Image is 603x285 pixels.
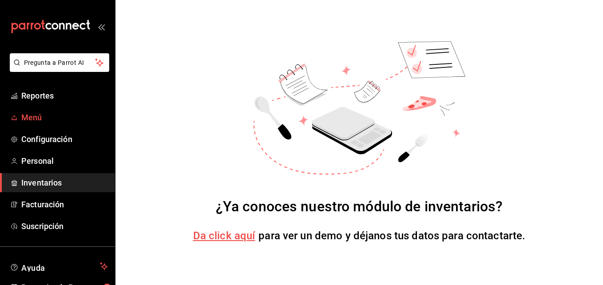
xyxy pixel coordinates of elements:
[258,230,525,242] span: para ver un demo y déjanos tus datos para contactarte.
[216,196,503,217] div: ¿Ya conoces nuestro módulo de inventarios?
[21,261,96,272] span: Ayuda
[21,220,108,232] span: Suscripción
[21,133,108,145] span: Configuración
[21,198,108,210] span: Facturación
[21,177,108,189] span: Inventarios
[98,23,105,30] button: open_drawer_menu
[6,64,109,74] a: Pregunta a Parrot AI
[21,90,108,102] span: Reportes
[193,230,255,242] a: Da click aquí
[10,53,109,72] button: Pregunta a Parrot AI
[21,111,108,123] span: Menú
[24,58,95,67] span: Pregunta a Parrot AI
[21,155,108,167] span: Personal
